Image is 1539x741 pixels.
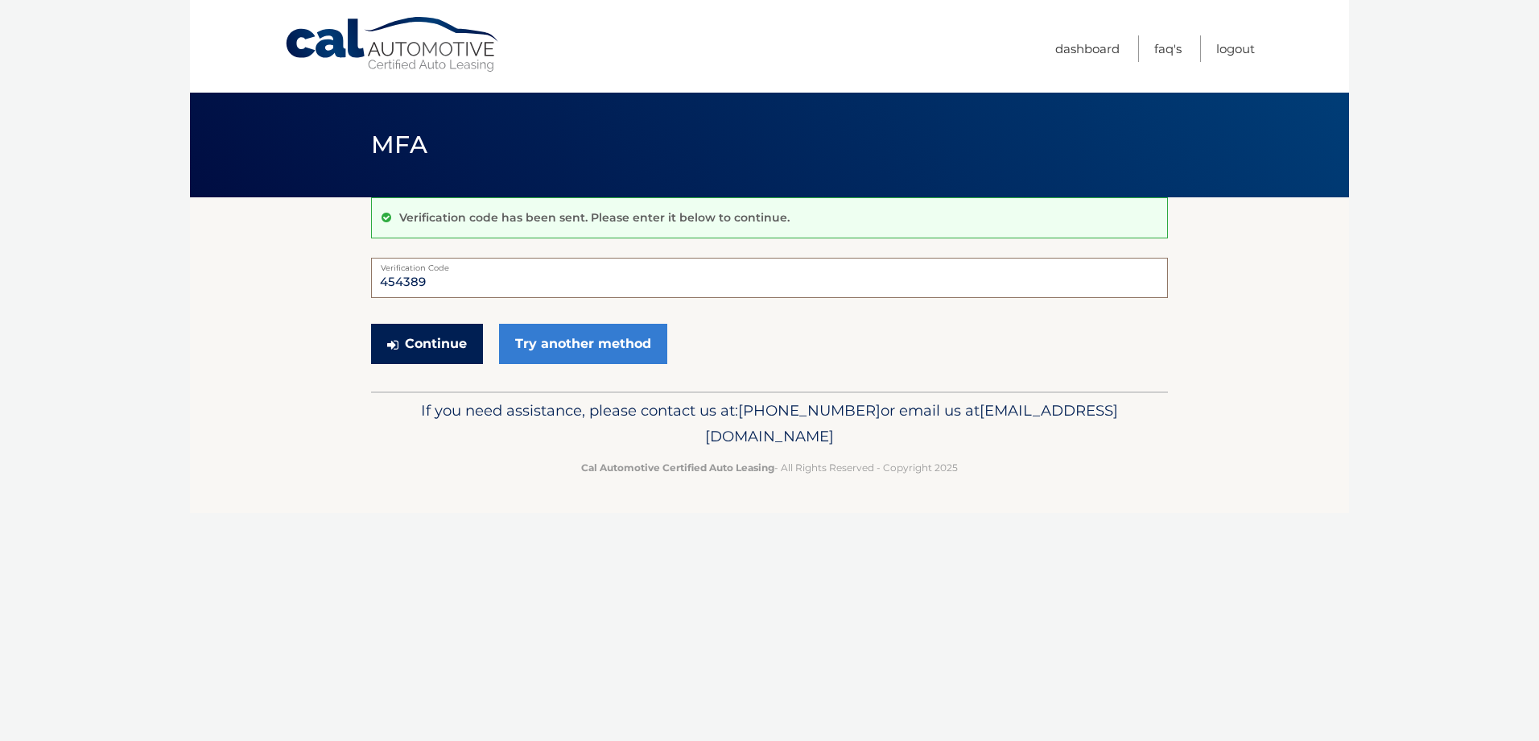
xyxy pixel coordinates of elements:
[581,462,774,474] strong: Cal Automotive Certified Auto Leasing
[371,258,1168,298] input: Verification Code
[1216,35,1255,62] a: Logout
[382,398,1157,449] p: If you need assistance, please contact us at: or email us at
[1055,35,1120,62] a: Dashboard
[499,324,667,364] a: Try another method
[399,210,790,225] p: Verification code has been sent. Please enter it below to continue.
[371,258,1168,271] label: Verification Code
[1154,35,1182,62] a: FAQ's
[284,16,501,73] a: Cal Automotive
[371,324,483,364] button: Continue
[371,130,427,159] span: MFA
[738,401,881,420] span: [PHONE_NUMBER]
[705,401,1118,445] span: [EMAIL_ADDRESS][DOMAIN_NAME]
[382,459,1157,476] p: - All Rights Reserved - Copyright 2025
